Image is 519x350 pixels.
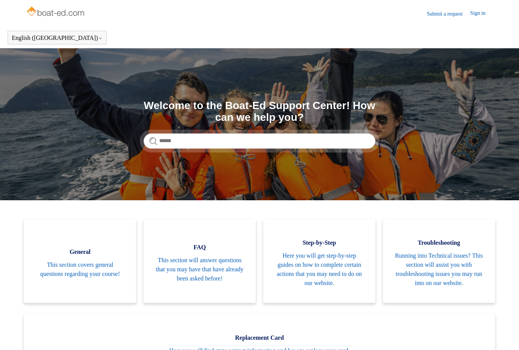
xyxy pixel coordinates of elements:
[26,5,86,20] img: Boat-Ed Help Center home page
[12,35,103,41] button: English ([GEOGRAPHIC_DATA])
[494,325,513,344] div: Live chat
[35,247,125,257] span: General
[470,9,493,18] a: Sign in
[383,219,495,303] a: Troubleshooting Running into Technical issues? This section will assist you with troubleshooting ...
[427,10,470,18] a: Submit a request
[144,219,256,303] a: FAQ This section will answer questions that you may have that have already been asked before!
[35,260,125,279] span: This section covers general questions regarding your course!
[155,256,244,283] span: This section will answer questions that you may have that have already been asked before!
[394,238,484,247] span: Troubleshooting
[394,251,484,288] span: Running into Technical issues? This section will assist you with troubleshooting issues you may r...
[35,333,483,342] span: Replacement Card
[144,100,375,124] h1: Welcome to the Boat-Ed Support Center! How can we help you?
[144,133,375,149] input: Search
[263,219,375,303] a: Step-by-Step Here you will get step-by-step guides on how to complete certain actions that you ma...
[275,238,364,247] span: Step-by-Step
[275,251,364,288] span: Here you will get step-by-step guides on how to complete certain actions that you may need to do ...
[24,219,136,303] a: General This section covers general questions regarding your course!
[155,243,244,252] span: FAQ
